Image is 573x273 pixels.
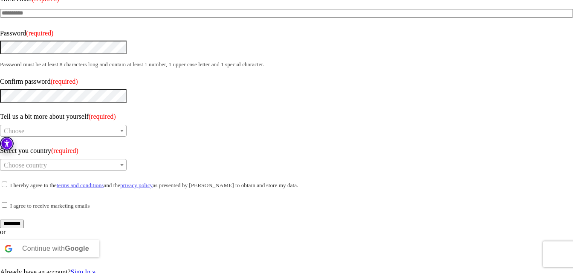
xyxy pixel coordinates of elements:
span: Choose [4,127,24,135]
span: (required) [51,147,78,154]
input: I hereby agree to theterms and conditionsand theprivacy policyas presented by [PERSON_NAME] to ob... [2,182,7,187]
span: (required) [26,29,53,37]
span: Choose country [4,161,47,169]
b: Google [65,245,89,252]
span: (required) [89,113,116,120]
span: (required) [51,78,78,85]
small: I agree to receive marketing emails [10,203,90,209]
a: terms and conditions [57,182,104,188]
a: privacy policy [120,182,153,188]
div: Continue with [22,240,89,257]
small: I hereby agree to the and the as presented by [PERSON_NAME] to obtain and store my data. [10,182,298,188]
input: I agree to receive marketing emails [2,202,7,208]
